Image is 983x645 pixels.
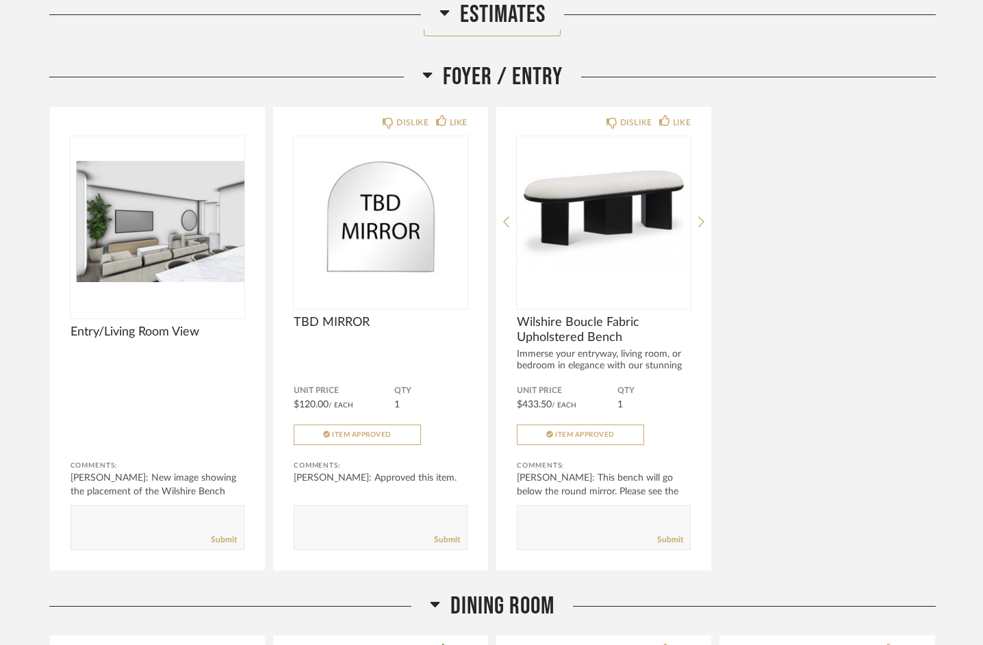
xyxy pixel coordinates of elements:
span: Unit Price [294,385,394,396]
span: $433.50 [517,400,552,409]
div: LIKE [450,116,468,129]
span: Item Approved [332,431,392,438]
img: undefined [517,136,691,307]
div: Comments: [71,459,244,472]
img: undefined [294,136,468,307]
div: [PERSON_NAME]: This bench will go below the round mirror. Please see the new 3D image... [517,471,691,512]
span: QTY [394,385,468,396]
a: Submit [211,534,237,546]
div: Immerse your entryway, living room, or bedroom in elegance with our stunning cre... [517,349,691,383]
span: Foyer / Entry [443,62,563,92]
span: $120.00 [294,400,329,409]
div: [PERSON_NAME]: Approved this item. [294,471,468,485]
span: Unit Price [517,385,617,396]
div: Comments: [517,459,691,472]
div: LIKE [673,116,691,129]
div: 0 [71,136,244,307]
span: Entry/Living Room View [71,325,244,340]
a: Submit [657,534,683,546]
span: / Each [552,402,576,409]
span: 1 [617,400,623,409]
span: TBD MIRROR [294,315,468,330]
img: undefined [71,136,244,307]
div: DISLIKE [620,116,652,129]
button: Item Approved [517,425,644,445]
span: QTY [617,385,691,396]
span: 1 [394,400,400,409]
a: Submit [434,534,460,546]
button: Item Approved [294,425,421,445]
span: Wilshire Boucle Fabric Upholstered Bench [517,315,691,345]
span: / Each [329,402,353,409]
div: [PERSON_NAME]: New image showing the placement of the Wilshire Bench below the... [71,471,244,512]
span: Item Approved [555,431,615,438]
span: Dining Room [450,592,554,621]
div: DISLIKE [396,116,429,129]
div: Comments: [294,459,468,472]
